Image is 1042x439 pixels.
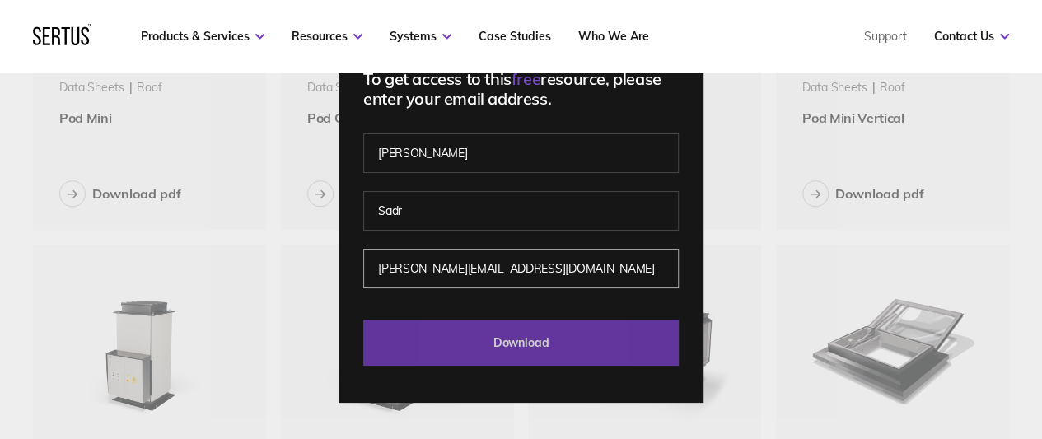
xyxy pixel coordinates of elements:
[292,29,362,44] a: Resources
[745,248,1042,439] iframe: Chat Widget
[363,133,679,173] input: First name*
[363,69,679,109] div: To get access to this resource, please enter your email address.
[934,29,1009,44] a: Contact Us
[512,68,540,89] span: free
[578,29,649,44] a: Who We Are
[141,29,264,44] a: Products & Services
[864,29,907,44] a: Support
[363,249,679,288] input: Work email address*
[363,320,679,366] input: Download
[390,29,451,44] a: Systems
[479,29,551,44] a: Case Studies
[363,191,679,231] input: Last name*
